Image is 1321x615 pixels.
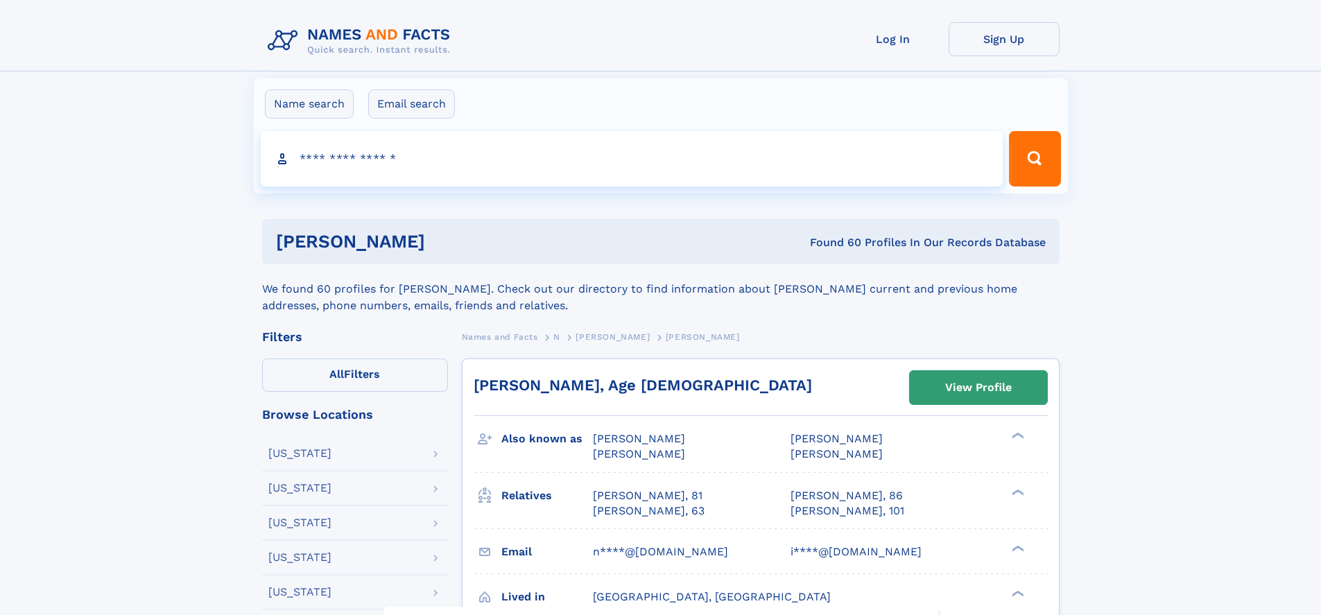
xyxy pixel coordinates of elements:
[268,448,331,459] div: [US_STATE]
[1008,544,1025,553] div: ❯
[501,585,593,609] h3: Lived in
[265,89,354,119] label: Name search
[501,484,593,508] h3: Relatives
[791,447,883,460] span: [PERSON_NAME]
[593,590,831,603] span: [GEOGRAPHIC_DATA], [GEOGRAPHIC_DATA]
[501,540,593,564] h3: Email
[593,432,685,445] span: [PERSON_NAME]
[576,332,650,342] span: [PERSON_NAME]
[268,483,331,494] div: [US_STATE]
[262,358,448,392] label: Filters
[462,328,538,345] a: Names and Facts
[791,503,904,519] a: [PERSON_NAME], 101
[268,517,331,528] div: [US_STATE]
[262,264,1060,314] div: We found 60 profiles for [PERSON_NAME]. Check out our directory to find information about [PERSON...
[553,328,560,345] a: N
[1008,487,1025,496] div: ❯
[276,233,618,250] h1: [PERSON_NAME]
[1009,131,1060,187] button: Search Button
[329,367,344,381] span: All
[949,22,1060,56] a: Sign Up
[791,488,903,503] a: [PERSON_NAME], 86
[261,131,1003,187] input: search input
[262,22,462,60] img: Logo Names and Facts
[268,587,331,598] div: [US_STATE]
[617,235,1046,250] div: Found 60 Profiles In Our Records Database
[501,427,593,451] h3: Also known as
[553,332,560,342] span: N
[1008,431,1025,440] div: ❯
[262,408,448,421] div: Browse Locations
[910,371,1047,404] a: View Profile
[576,328,650,345] a: [PERSON_NAME]
[838,22,949,56] a: Log In
[1008,589,1025,598] div: ❯
[791,432,883,445] span: [PERSON_NAME]
[666,332,740,342] span: [PERSON_NAME]
[593,503,705,519] a: [PERSON_NAME], 63
[945,372,1012,404] div: View Profile
[368,89,455,119] label: Email search
[474,376,812,394] a: [PERSON_NAME], Age [DEMOGRAPHIC_DATA]
[262,331,448,343] div: Filters
[593,447,685,460] span: [PERSON_NAME]
[268,552,331,563] div: [US_STATE]
[593,488,702,503] a: [PERSON_NAME], 81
